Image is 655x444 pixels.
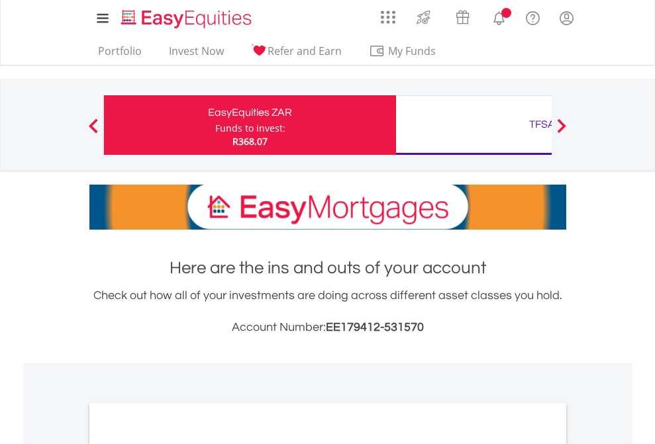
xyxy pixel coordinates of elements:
[443,3,482,28] a: Vouchers
[80,125,107,138] button: Previous
[369,42,456,60] span: My Funds
[112,103,388,122] div: EasyEquities ZAR
[548,125,575,138] button: Next
[93,44,147,65] a: Portfolio
[164,44,229,65] a: Invest Now
[89,185,566,230] img: EasyMortage Promotion Banner
[482,3,516,30] a: Notifications
[550,3,583,32] a: My Profile
[268,44,342,58] span: Refer and Earn
[232,135,268,148] span: R368.07
[246,44,347,65] a: Refer and Earn
[413,7,434,28] img: thrive-v2.svg
[516,3,550,30] a: FAQ's and Support
[89,287,566,337] div: Check out how all of your investments are doing across different asset classes you hold.
[326,321,424,333] span: EE179412-531570
[119,8,257,30] img: EasyEquities_Logo.png
[89,256,566,280] h1: Here are the ins and outs of your account
[215,122,285,135] div: Funds to invest:
[89,318,566,337] h3: Account Number:
[452,7,474,28] img: vouchers-v2.svg
[372,3,404,24] a: AppsGrid
[116,3,257,30] a: Home page
[381,10,395,24] img: grid-menu-icon.svg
